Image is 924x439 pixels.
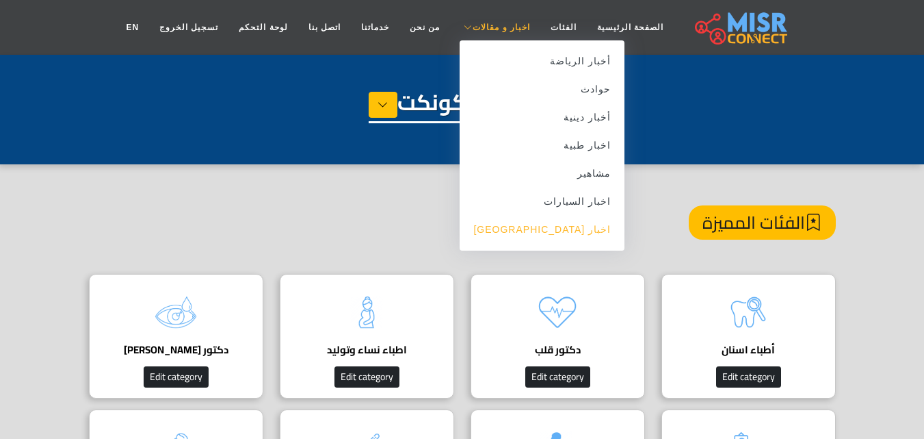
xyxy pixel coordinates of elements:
a: دكتور [PERSON_NAME] Edit category [81,274,272,399]
a: اخبار طبية [460,131,624,160]
a: دكتور قلب Edit category [462,274,653,399]
button: Edit category [334,366,399,388]
a: مشاهير [460,160,624,188]
a: أطباء اسنان Edit category [653,274,844,399]
a: الصفحة الرئيسية [587,14,674,40]
a: الفئات [540,14,587,40]
button: Edit category [144,366,209,388]
img: O3vASGqC8OE0Zbp7R2Y3.png [148,285,203,340]
button: Edit category [525,366,590,388]
img: tQBIxbFzDjHNxea4mloJ.png [339,285,394,340]
a: من نحن [399,14,450,40]
h4: دكتور [PERSON_NAME] [110,344,242,356]
a: تسجيل الخروج [149,14,228,40]
img: main.misr_connect [695,10,787,45]
h4: دكتور قلب [492,344,624,356]
h4: الفئات المميزة [689,205,836,240]
a: EN [116,14,149,40]
h1: بحث مصر كونكت [369,89,556,123]
a: اخبار السيارات [460,188,624,216]
a: اتصل بنا [298,14,351,40]
h4: أطباء اسنان [683,344,815,356]
button: Edit category [716,366,781,388]
a: اطباء نساء وتوليد Edit category [272,274,462,399]
span: اخبار و مقالات [473,21,530,34]
img: kQgAgBbLbYzX17DbAKQs.png [530,285,585,340]
a: لوحة التحكم [228,14,298,40]
a: اخبار [GEOGRAPHIC_DATA] [460,216,624,244]
img: k714wZmFaHWIHbCst04N.png [721,285,776,340]
a: أخبار الرياضة [460,47,624,75]
a: خدماتنا [351,14,399,40]
a: حوادث [460,75,624,103]
a: اخبار و مقالات [450,14,540,40]
a: أخبار دينية [460,103,624,131]
h4: اطباء نساء وتوليد [301,344,433,356]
